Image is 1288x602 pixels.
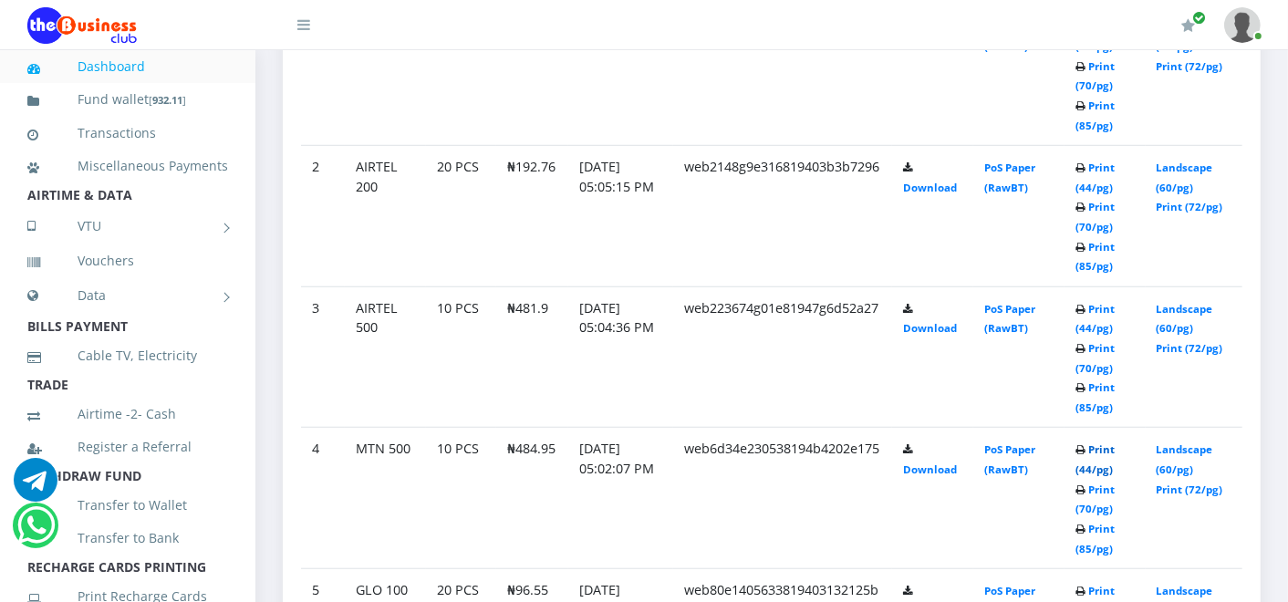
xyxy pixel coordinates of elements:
img: User [1224,7,1261,43]
a: Vouchers [27,240,228,282]
a: VTU [27,203,228,249]
td: 20 PCS [426,146,496,287]
td: AIRTEL 200 [345,146,426,287]
td: ₦484.95 [496,428,568,569]
td: [DATE] 05:02:07 PM [568,428,673,569]
a: Transactions [27,112,228,154]
td: web6d34e230538194b4202e175 [673,428,892,569]
a: Airtime -2- Cash [27,393,228,435]
a: Print (70/pg) [1075,341,1115,375]
i: Renew/Upgrade Subscription [1181,18,1195,33]
a: Transfer to Bank [27,517,228,559]
td: [DATE] 05:04:36 PM [568,286,673,428]
td: ₦192.76 [496,146,568,287]
a: Print (44/pg) [1075,161,1115,194]
a: Chat for support [17,517,55,547]
td: 10 PCS [426,286,496,428]
a: Print (44/pg) [1075,442,1115,476]
a: Download [903,321,957,335]
a: Landscape (60/pg) [1157,442,1213,476]
td: 3 [301,286,345,428]
a: Print (72/pg) [1157,341,1223,355]
a: PoS Paper (RawBT) [984,302,1035,336]
a: Dashboard [27,46,228,88]
a: Print (72/pg) [1157,59,1223,73]
td: 20 PCS [426,4,496,145]
td: web2148g9e316819403b3b7296 [673,146,892,287]
a: Print (85/pg) [1075,380,1115,414]
a: Chat for support [14,472,57,502]
a: Print (70/pg) [1075,59,1115,93]
a: Print (85/pg) [1075,240,1115,274]
td: AIRTEL 500 [345,286,426,428]
td: ₦481.9 [496,286,568,428]
td: [DATE] 05:07:14 PM [568,4,673,145]
a: Print (85/pg) [1075,99,1115,132]
a: Print (70/pg) [1075,200,1115,234]
a: PoS Paper (RawBT) [984,442,1035,476]
a: Fund wallet[932.11] [27,78,228,121]
a: Register a Referral [27,426,228,468]
a: Data [27,273,228,318]
a: Print (72/pg) [1157,483,1223,496]
td: 10 PCS [426,428,496,569]
a: Download [903,462,957,476]
b: 932.11 [152,93,182,107]
td: 4 [301,428,345,569]
a: Print (85/pg) [1075,522,1115,555]
a: Landscape (60/pg) [1157,161,1213,194]
a: Print (72/pg) [1157,200,1223,213]
td: 1 [301,4,345,145]
td: [DATE] 05:05:15 PM [568,146,673,287]
td: 2 [301,146,345,287]
small: [ ] [149,93,186,107]
a: PoS Paper (RawBT) [984,161,1035,194]
a: Transfer to Wallet [27,484,228,526]
a: Print (44/pg) [1075,302,1115,336]
span: Renew/Upgrade Subscription [1192,11,1206,25]
td: web08409654278194ea7443119 [673,4,892,145]
a: Landscape (60/pg) [1157,302,1213,336]
img: Logo [27,7,137,44]
td: MTN 500 [345,428,426,569]
a: Print (70/pg) [1075,483,1115,516]
a: Cable TV, Electricity [27,335,228,377]
td: MTN 200 [345,4,426,145]
a: Miscellaneous Payments [27,145,228,187]
td: web223674g01e81947g6d52a27 [673,286,892,428]
a: Download [903,181,957,194]
td: ₦193.98 [496,4,568,145]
